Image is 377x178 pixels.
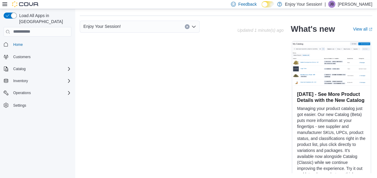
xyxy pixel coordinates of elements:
span: Load All Apps in [GEOGRAPHIC_DATA] [17,13,71,25]
h3: [DATE] - See More Product Details with the New Catalog [297,91,366,103]
span: Inventory [11,77,71,85]
button: Catalog [11,65,28,73]
button: Open list of options [191,24,196,29]
button: Home [1,40,74,49]
span: Customers [11,53,71,61]
span: Inventory [13,79,28,83]
button: Customers [1,52,74,61]
svg: External link [369,28,372,31]
span: Settings [13,103,26,108]
span: Enjoy Your Session! [83,23,121,30]
span: Catalog [11,65,71,73]
button: Catalog [1,65,74,73]
span: Home [11,41,71,48]
span: Settings [11,101,71,109]
button: Inventory [11,77,30,85]
span: Catalog [13,67,25,71]
button: Operations [11,89,33,96]
span: Feedback [238,1,256,7]
a: Home [11,41,25,48]
span: Home [13,42,23,47]
input: Dark Mode [262,1,274,7]
span: Operations [13,90,31,95]
p: | [325,1,326,8]
p: [PERSON_NAME] [338,1,372,8]
span: Operations [11,89,71,96]
span: JB [330,1,334,8]
a: View allExternal link [353,27,372,31]
p: Updated 1 minute(s) ago [237,28,283,33]
div: Jacob Barkley [328,1,335,8]
a: Settings [11,102,28,109]
button: Inventory [1,77,74,85]
p: Managing your product catalog just got easier. Our new Catalog (Beta) puts more information at yo... [297,105,366,177]
button: Clear input [185,24,190,29]
span: Customers [13,55,31,59]
button: Operations [1,89,74,97]
button: Settings [1,101,74,109]
nav: Complex example [4,38,71,125]
p: Enjoy Your Session! [285,1,322,8]
img: Cova [12,1,39,7]
a: Customers [11,53,33,61]
h2: What's new [291,24,335,34]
